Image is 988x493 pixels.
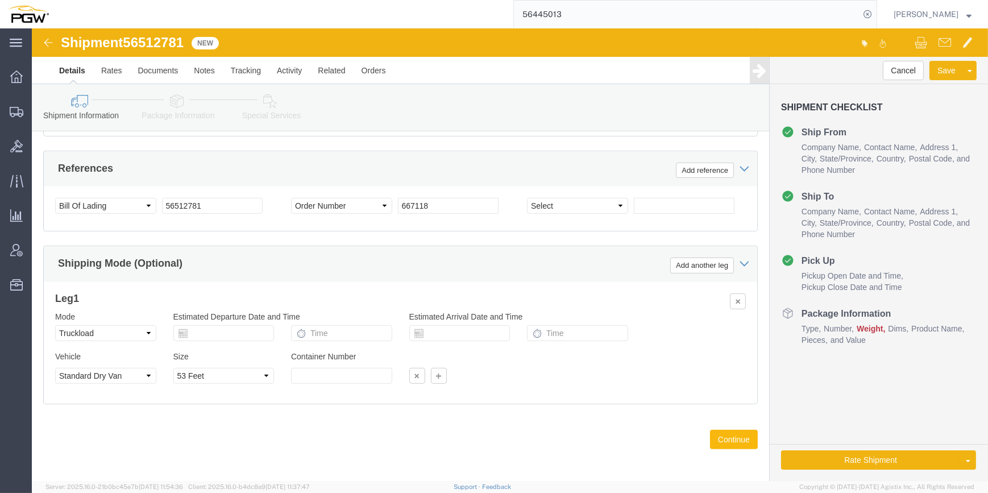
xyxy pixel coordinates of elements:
[45,483,183,490] span: Server: 2025.16.0-21b0bc45e7b
[139,483,183,490] span: [DATE] 11:54:36
[265,483,310,490] span: [DATE] 11:37:47
[32,28,988,481] iframe: FS Legacy Container
[894,8,958,20] span: Ksenia Gushchina-Kerecz
[482,483,511,490] a: Feedback
[454,483,482,490] a: Support
[514,1,860,28] input: Search for shipment number, reference number
[893,7,972,21] button: [PERSON_NAME]
[8,6,49,23] img: logo
[188,483,310,490] span: Client: 2025.16.0-b4dc8a9
[799,482,974,492] span: Copyright © [DATE]-[DATE] Agistix Inc., All Rights Reserved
